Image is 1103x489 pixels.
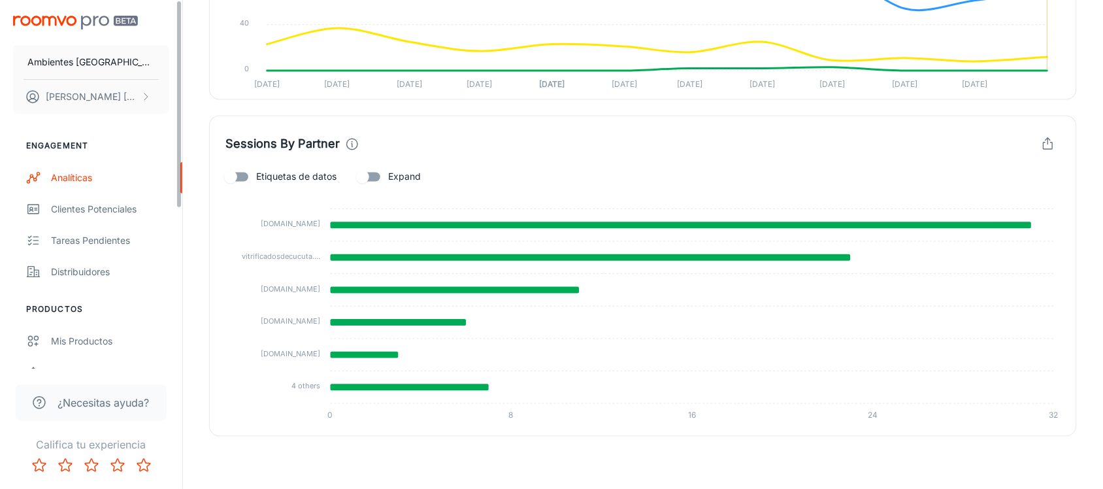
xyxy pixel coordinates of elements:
[261,317,321,326] tspan: [DOMAIN_NAME]
[327,411,333,420] tspan: 0
[13,80,169,114] button: [PERSON_NAME] [PERSON_NAME]
[688,411,696,420] tspan: 16
[963,80,988,90] tspan: [DATE]
[892,80,917,90] tspan: [DATE]
[13,16,138,29] img: Roomvo PRO Beta
[51,365,169,380] div: Actualizar productos
[612,80,637,90] tspan: [DATE]
[261,350,321,359] tspan: [DOMAIN_NAME]
[256,170,337,184] span: Etiquetas de datos
[10,437,172,452] p: Califica tu experiencia
[46,90,138,104] p: [PERSON_NAME] [PERSON_NAME]
[868,411,878,420] tspan: 24
[240,19,249,28] tspan: 40
[131,452,157,479] button: Rate 5 star
[51,265,169,279] div: Distribuidores
[13,45,169,79] button: Ambientes [GEOGRAPHIC_DATA]
[292,382,321,391] tspan: 4 others
[244,65,249,74] tspan: 0
[540,80,565,90] tspan: [DATE]
[1049,411,1059,420] tspan: 32
[51,334,169,348] div: Mis productos
[51,202,169,216] div: Clientes potenciales
[105,452,131,479] button: Rate 4 star
[52,452,78,479] button: Rate 2 star
[225,135,340,154] h4: Sessions By Partner
[749,80,775,90] tspan: [DATE]
[254,80,280,90] tspan: [DATE]
[51,171,169,185] div: Analíticas
[509,411,514,420] tspan: 8
[261,220,321,229] tspan: [DOMAIN_NAME]
[467,80,493,90] tspan: [DATE]
[388,170,421,184] span: Expand
[51,233,169,248] div: Tareas pendientes
[677,80,702,90] tspan: [DATE]
[27,55,155,69] p: Ambientes [GEOGRAPHIC_DATA]
[397,80,422,90] tspan: [DATE]
[325,80,350,90] tspan: [DATE]
[261,284,321,294] tspan: [DOMAIN_NAME]
[26,452,52,479] button: Rate 1 star
[820,80,846,90] tspan: [DATE]
[58,395,149,411] span: ¿Necesitas ayuda?
[242,252,321,261] tspan: vitrificadosdecucuta....
[78,452,105,479] button: Rate 3 star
